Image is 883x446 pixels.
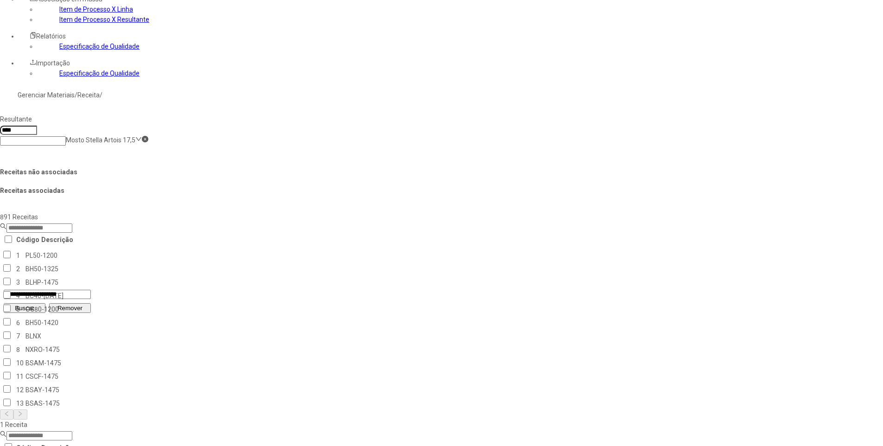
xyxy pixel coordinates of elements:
td: 2 [16,262,24,275]
td: CSCF-1475 [25,370,64,382]
td: 7 [16,330,24,342]
th: Código [16,234,40,246]
a: Especificação de Qualidade [59,70,140,77]
td: 8 [16,343,24,356]
a: Item de Processo X Linha [59,6,133,13]
nz-breadcrumb-separator: / [75,91,77,99]
td: 12 [16,383,24,396]
a: Gerenciar Materiais [18,91,75,99]
a: Receita [77,91,100,99]
td: BSAM-1475 [25,357,64,369]
nz-breadcrumb-separator: / [100,91,102,99]
td: BH50-1325 [25,262,64,275]
a: Especificação de Qualidade [59,43,140,50]
span: Importação [36,59,70,67]
td: BLNX [25,330,64,342]
td: BC40-[DATE] [25,289,64,302]
td: BLHP-1475 [25,276,64,288]
a: Item de Processo X Resultante [59,16,149,23]
td: OG80-1200 [25,303,64,315]
td: 1 [16,249,24,261]
td: BSAS-1475 [25,397,64,409]
td: 3 [16,276,24,288]
nz-select-item: Mosto Stella Artois 17,5 [66,136,135,144]
td: BH50-1420 [25,316,64,329]
td: 10 [16,357,24,369]
td: 6 [16,316,24,329]
th: Descrição [41,234,74,246]
span: Relatórios [36,32,66,40]
td: PL50-1200 [25,249,64,261]
td: 4 [16,289,24,302]
td: 13 [16,397,24,409]
td: 5 [16,303,24,315]
td: BSAY-1475 [25,383,64,396]
td: 11 [16,370,24,382]
td: NXRO-1475 [25,343,64,356]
